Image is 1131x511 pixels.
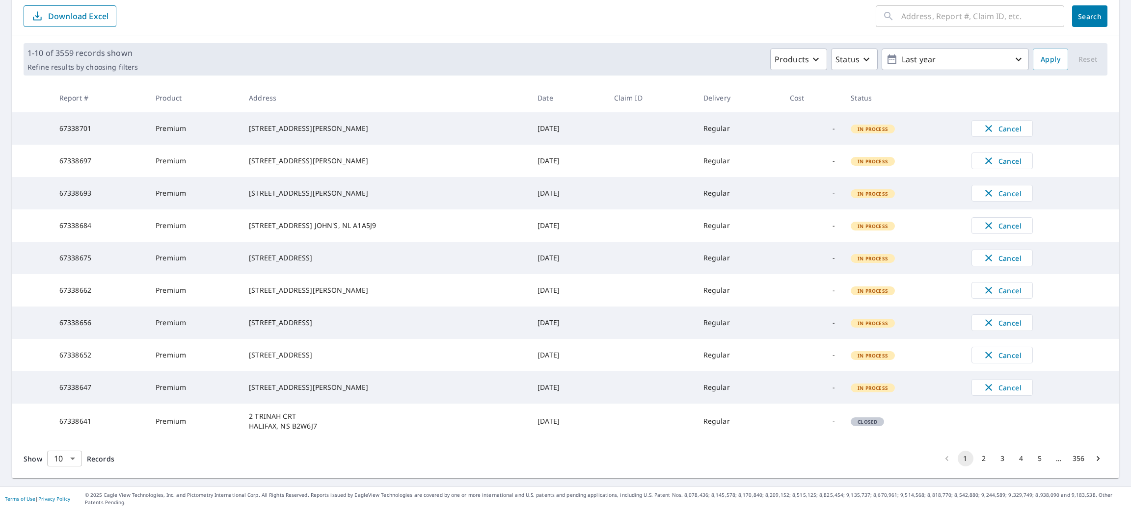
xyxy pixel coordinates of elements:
[696,307,782,339] td: Regular
[24,454,42,463] span: Show
[606,83,696,112] th: Claim ID
[982,155,1023,167] span: Cancel
[782,339,843,371] td: -
[982,220,1023,231] span: Cancel
[148,145,241,177] td: Premium
[530,371,606,404] td: [DATE]
[696,209,782,242] td: Regular
[1014,451,1029,466] button: Go to page 4
[971,153,1033,169] button: Cancel
[249,124,522,133] div: [STREET_ADDRESS][PERSON_NAME]
[249,156,522,166] div: [STREET_ADDRESS][PERSON_NAME]
[24,5,116,27] button: Download Excel
[982,349,1023,361] span: Cancel
[148,209,241,242] td: Premium
[782,177,843,209] td: -
[982,284,1023,296] span: Cancel
[831,49,878,70] button: Status
[982,123,1023,134] span: Cancel
[696,112,782,145] td: Regular
[852,287,894,294] span: In Process
[530,83,606,112] th: Date
[971,250,1033,266] button: Cancel
[5,495,35,502] a: Terms of Use
[958,451,973,466] button: page 1
[770,49,827,70] button: Products
[852,158,894,165] span: In Process
[852,223,894,230] span: In Process
[148,371,241,404] td: Premium
[249,318,522,328] div: [STREET_ADDRESS]
[852,320,894,327] span: In Process
[782,209,843,242] td: -
[249,411,522,431] div: 2 TRINAH CRT HALIFAX, NS B2W6J7
[1032,451,1048,466] button: Go to page 5
[852,384,894,391] span: In Process
[971,314,1033,331] button: Cancel
[148,112,241,145] td: Premium
[782,242,843,274] td: -
[249,285,522,295] div: [STREET_ADDRESS][PERSON_NAME]
[52,371,148,404] td: 67338647
[982,382,1023,393] span: Cancel
[52,274,148,307] td: 67338662
[148,404,241,439] td: Premium
[995,451,1011,466] button: Go to page 3
[852,418,883,425] span: Closed
[696,404,782,439] td: Regular
[696,242,782,274] td: Regular
[87,454,114,463] span: Records
[852,126,894,132] span: In Process
[696,145,782,177] td: Regular
[1033,49,1068,70] button: Apply
[1051,454,1067,463] div: …
[5,496,70,502] p: |
[52,404,148,439] td: 67338641
[982,187,1023,199] span: Cancel
[971,185,1033,202] button: Cancel
[47,445,82,472] div: 10
[249,383,522,392] div: [STREET_ADDRESS][PERSON_NAME]
[782,404,843,439] td: -
[696,83,782,112] th: Delivery
[971,379,1033,396] button: Cancel
[530,112,606,145] td: [DATE]
[38,495,70,502] a: Privacy Policy
[52,307,148,339] td: 67338656
[852,352,894,359] span: In Process
[971,120,1033,137] button: Cancel
[52,209,148,242] td: 67338684
[782,112,843,145] td: -
[696,177,782,209] td: Regular
[249,221,522,230] div: [STREET_ADDRESS] JOHN'S, NL A1A5J9
[530,209,606,242] td: [DATE]
[976,451,992,466] button: Go to page 2
[530,242,606,274] td: [DATE]
[249,350,522,360] div: [STREET_ADDRESS]
[48,11,108,22] p: Download Excel
[27,63,138,72] p: Refine results by choosing filters
[241,83,530,112] th: Address
[1080,12,1100,21] span: Search
[1041,53,1060,66] span: Apply
[696,339,782,371] td: Regular
[148,83,241,112] th: Product
[982,317,1023,329] span: Cancel
[148,177,241,209] td: Premium
[530,145,606,177] td: [DATE]
[148,307,241,339] td: Premium
[782,145,843,177] td: -
[530,339,606,371] td: [DATE]
[775,53,809,65] p: Products
[1072,5,1107,27] button: Search
[148,274,241,307] td: Premium
[530,274,606,307] td: [DATE]
[52,112,148,145] td: 67338701
[52,177,148,209] td: 67338693
[1070,451,1087,466] button: Go to page 356
[852,190,894,197] span: In Process
[782,83,843,112] th: Cost
[971,217,1033,234] button: Cancel
[249,188,522,198] div: [STREET_ADDRESS][PERSON_NAME]
[898,51,1013,68] p: Last year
